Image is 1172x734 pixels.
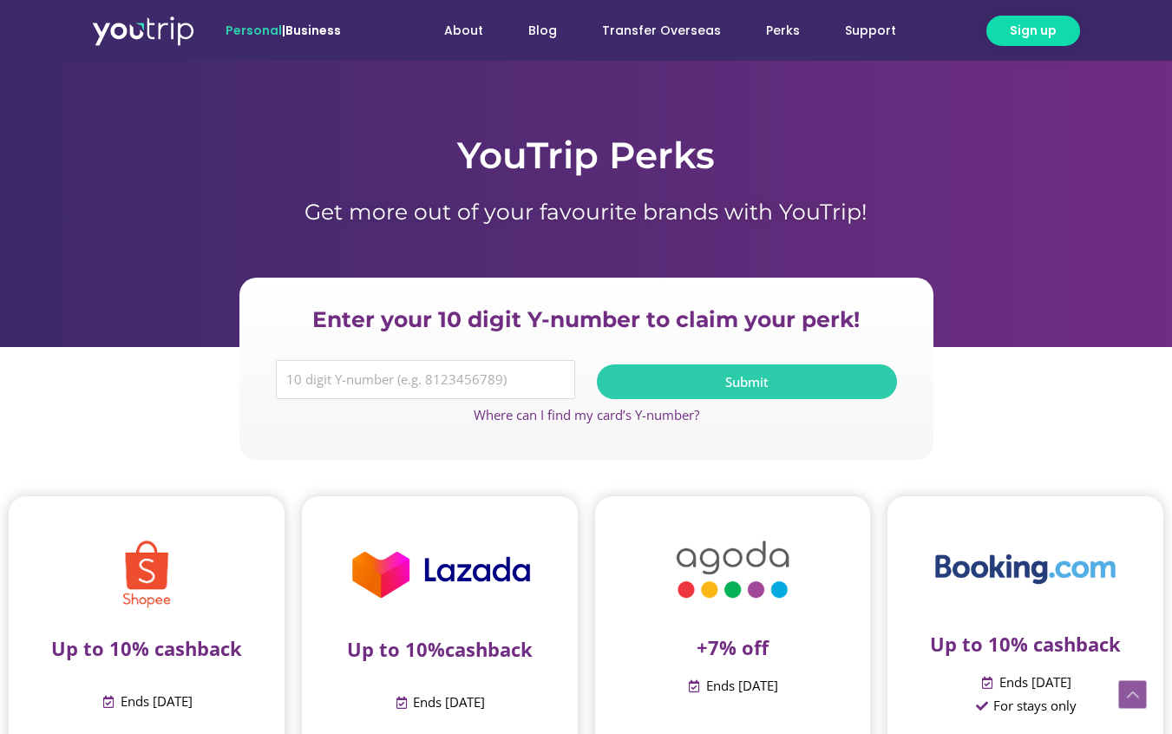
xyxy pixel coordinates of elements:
[743,15,822,47] a: Perks
[347,636,445,662] span: Up to 10%
[422,15,506,47] a: About
[822,15,919,47] a: Support
[388,15,919,47] nav: Menu
[995,671,1071,695] span: Ends [DATE]
[276,360,897,413] form: Y Number
[725,376,769,389] span: Submit
[989,694,1077,718] span: For stays only
[913,632,1137,655] p: Up to 10% cashback
[1010,22,1057,40] span: Sign up
[702,674,778,698] span: Ends [DATE]
[116,690,193,714] span: Ends [DATE]
[409,691,485,715] span: Ends [DATE]
[226,22,282,39] span: Personal
[92,199,1081,225] h1: Get more out of your favourite brands with YouTrip!
[285,22,341,39] a: Business
[226,22,341,39] span: |
[597,364,897,399] button: Submit
[445,636,533,662] span: cashback
[92,130,1081,181] h1: YouTrip Perks
[474,406,699,423] a: Where can I find my card’s Y-number?
[621,636,845,659] p: +7% off
[506,15,579,47] a: Blog
[276,360,576,400] input: 10 digit Y-number (e.g. 8123456789)
[267,305,906,334] h2: Enter your 10 digit Y-number to claim your perk!
[51,635,242,661] span: Up to 10% cashback
[579,15,743,47] a: Transfer Overseas
[986,16,1080,46] a: Sign up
